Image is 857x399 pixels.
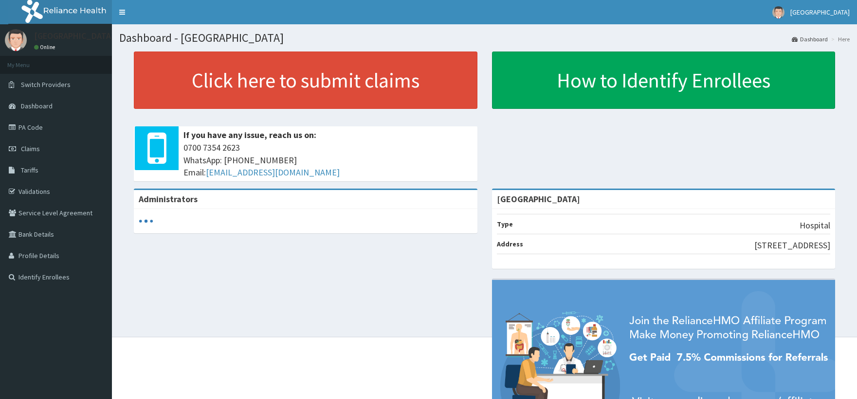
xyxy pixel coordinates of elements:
b: Administrators [139,193,198,205]
p: Hospital [800,219,830,232]
b: If you have any issue, reach us on: [183,129,316,140]
span: [GEOGRAPHIC_DATA] [790,8,850,17]
b: Type [497,220,513,228]
span: Tariffs [21,166,38,174]
p: [STREET_ADDRESS] [754,239,830,252]
a: Dashboard [792,35,828,43]
a: [EMAIL_ADDRESS][DOMAIN_NAME] [206,167,340,178]
li: Here [829,35,850,43]
span: Claims [21,144,40,153]
a: Click here to submit claims [134,52,477,109]
svg: audio-loading [139,214,153,228]
h1: Dashboard - [GEOGRAPHIC_DATA] [119,32,850,44]
span: Dashboard [21,102,53,110]
b: Address [497,240,523,248]
a: How to Identify Enrollees [492,52,836,109]
p: [GEOGRAPHIC_DATA] [34,32,114,40]
img: User Image [5,29,27,51]
span: 0700 7354 2623 WhatsApp: [PHONE_NUMBER] Email: [183,141,473,179]
a: Online [34,44,57,51]
strong: [GEOGRAPHIC_DATA] [497,193,580,205]
span: Switch Providers [21,80,71,89]
img: User Image [772,6,784,18]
